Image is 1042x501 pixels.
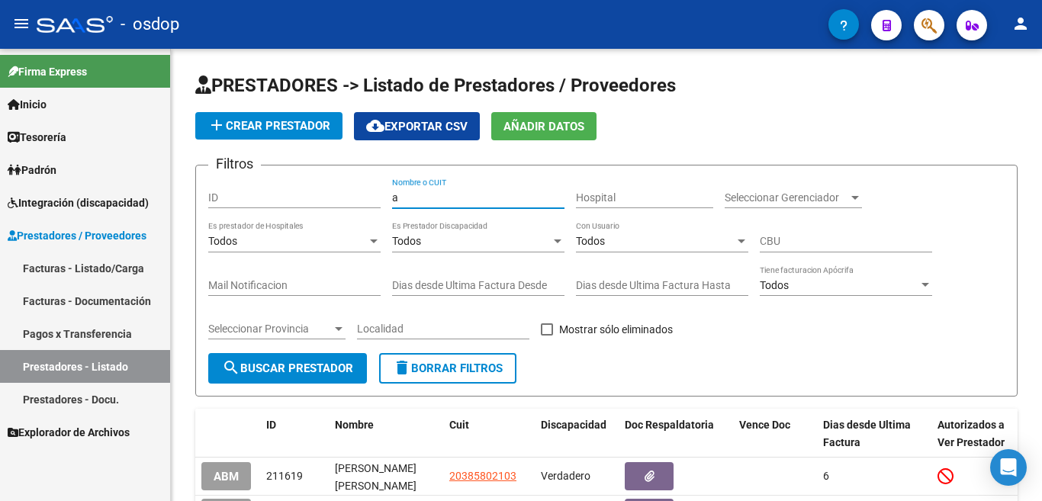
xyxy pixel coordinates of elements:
[354,112,480,140] button: Exportar CSV
[760,279,789,291] span: Todos
[266,470,303,482] span: 211619
[823,470,829,482] span: 6
[8,129,66,146] span: Tesorería
[366,120,468,133] span: Exportar CSV
[535,409,619,459] datatable-header-cell: Discapacidad
[329,409,443,459] datatable-header-cell: Nombre
[8,63,87,80] span: Firma Express
[733,409,817,459] datatable-header-cell: Vence Doc
[739,419,790,431] span: Vence Doc
[8,227,146,244] span: Prestadores / Proveedores
[1011,14,1030,33] mat-icon: person
[449,470,516,482] span: 20385802103
[8,194,149,211] span: Integración (discapacidad)
[392,235,421,247] span: Todos
[625,419,714,431] span: Doc Respaldatoria
[931,409,1015,459] datatable-header-cell: Autorizados a Ver Prestador
[208,235,237,247] span: Todos
[195,112,343,140] button: Crear Prestador
[576,235,605,247] span: Todos
[619,409,733,459] datatable-header-cell: Doc Respaldatoria
[817,409,931,459] datatable-header-cell: Dias desde Ultima Factura
[207,119,330,133] span: Crear Prestador
[201,462,251,490] button: ABM
[208,323,332,336] span: Seleccionar Provincia
[214,470,239,483] span: ABM
[335,419,374,431] span: Nombre
[207,116,226,134] mat-icon: add
[393,361,503,375] span: Borrar Filtros
[195,75,676,96] span: PRESTADORES -> Listado de Prestadores / Proveedores
[8,96,47,113] span: Inicio
[990,449,1027,486] div: Open Intercom Messenger
[541,419,606,431] span: Discapacidad
[208,353,367,384] button: Buscar Prestador
[260,409,329,459] datatable-header-cell: ID
[266,419,276,431] span: ID
[823,419,911,448] span: Dias desde Ultima Factura
[335,460,437,492] div: [PERSON_NAME] [PERSON_NAME]
[8,424,130,441] span: Explorador de Archivos
[121,8,179,41] span: - osdop
[491,112,597,140] button: Añadir Datos
[725,191,848,204] span: Seleccionar Gerenciador
[12,14,31,33] mat-icon: menu
[222,358,240,377] mat-icon: search
[559,320,673,339] span: Mostrar sólo eliminados
[393,358,411,377] mat-icon: delete
[366,117,384,135] mat-icon: cloud_download
[222,361,353,375] span: Buscar Prestador
[503,120,584,133] span: Añadir Datos
[379,353,516,384] button: Borrar Filtros
[208,153,261,175] h3: Filtros
[541,470,590,482] span: Verdadero
[449,419,469,431] span: Cuit
[937,419,1005,448] span: Autorizados a Ver Prestador
[8,162,56,178] span: Padrón
[443,409,535,459] datatable-header-cell: Cuit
